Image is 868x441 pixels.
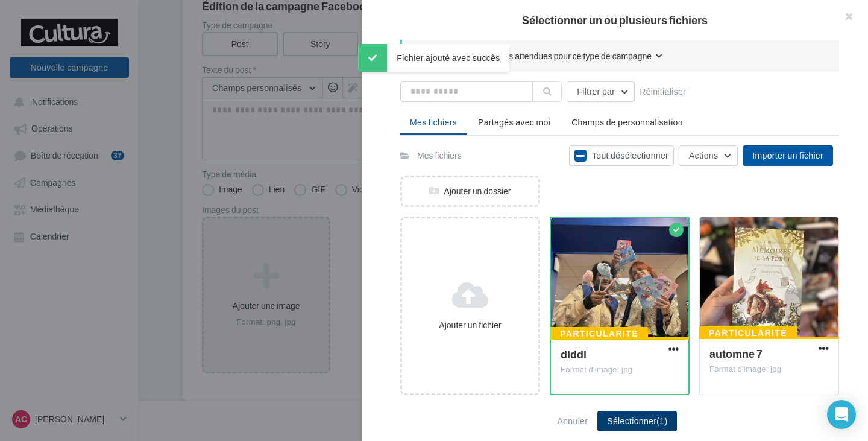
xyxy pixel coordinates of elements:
span: Champs de personnalisation [571,117,683,127]
button: Réinitialiser [635,84,691,99]
div: Fichier ajouté avec succès [358,44,509,72]
div: Mes fichiers [417,150,462,162]
h2: Sélectionner un ou plusieurs fichiers [381,14,849,25]
button: Actions [679,145,738,166]
span: Mes fichiers [410,117,457,127]
div: Ajouter un fichier [407,319,533,331]
span: Importer un fichier [752,150,823,160]
div: Ajouter un dossier [402,185,538,197]
span: diddl [561,347,587,361]
span: automne 7 [709,347,763,360]
button: Sélectionner(1) [597,411,677,431]
div: Open Intercom Messenger [827,400,856,429]
div: Format d'image: jpg [561,364,679,375]
button: Annuler [553,414,593,428]
span: Consulter les contraintes attendues pour ce type de campagne [421,50,652,62]
span: (1) [656,416,667,426]
button: Tout désélectionner [569,145,674,166]
button: Filtrer par [567,81,635,102]
button: Consulter les contraintes attendues pour ce type de campagne [421,49,662,65]
span: Partagés avec moi [478,117,550,127]
div: Particularité [550,327,648,340]
div: Particularité [699,326,797,340]
div: Format d'image: jpg [709,364,829,375]
button: Importer un fichier [743,145,833,166]
span: Actions [689,150,718,160]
